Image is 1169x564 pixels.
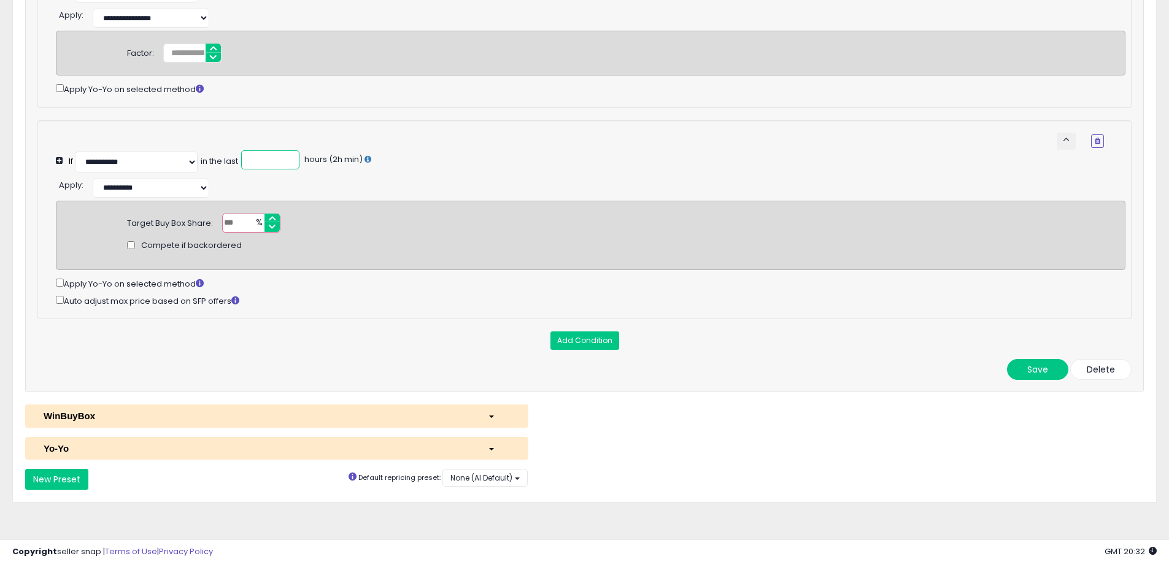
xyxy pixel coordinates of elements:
span: hours (2h min) [303,153,363,165]
div: seller snap | | [12,546,213,558]
div: Factor: [127,44,154,60]
span: % [249,214,268,233]
strong: Copyright [12,546,57,557]
small: Default repricing preset: [358,473,441,482]
div: WinBuyBox [34,409,479,422]
span: 2025-10-9 20:32 GMT [1105,546,1157,557]
button: WinBuyBox [25,404,528,427]
button: Yo-Yo [25,437,528,460]
button: New Preset [25,469,88,490]
div: : [59,176,83,191]
i: Remove Condition [1095,137,1100,145]
button: Save [1007,359,1068,380]
div: Auto adjust max price based on SFP offers [56,293,1125,307]
div: Apply Yo-Yo on selected method [56,276,1125,290]
span: Apply [59,179,82,191]
button: keyboard_arrow_up [1057,133,1076,150]
button: Delete [1070,359,1132,380]
div: : [59,6,83,21]
span: keyboard_arrow_up [1060,134,1072,145]
span: None (AI Default) [450,473,512,483]
div: Target Buy Box Share: [127,214,213,230]
span: Compete if backordered [141,240,242,252]
div: in the last [201,156,238,168]
div: Apply Yo-Yo on selected method [56,82,1125,96]
button: None (AI Default) [442,469,528,487]
span: Apply [59,9,82,21]
a: Privacy Policy [159,546,213,557]
button: Add Condition [550,331,619,350]
a: Terms of Use [105,546,157,557]
div: Yo-Yo [34,442,479,455]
